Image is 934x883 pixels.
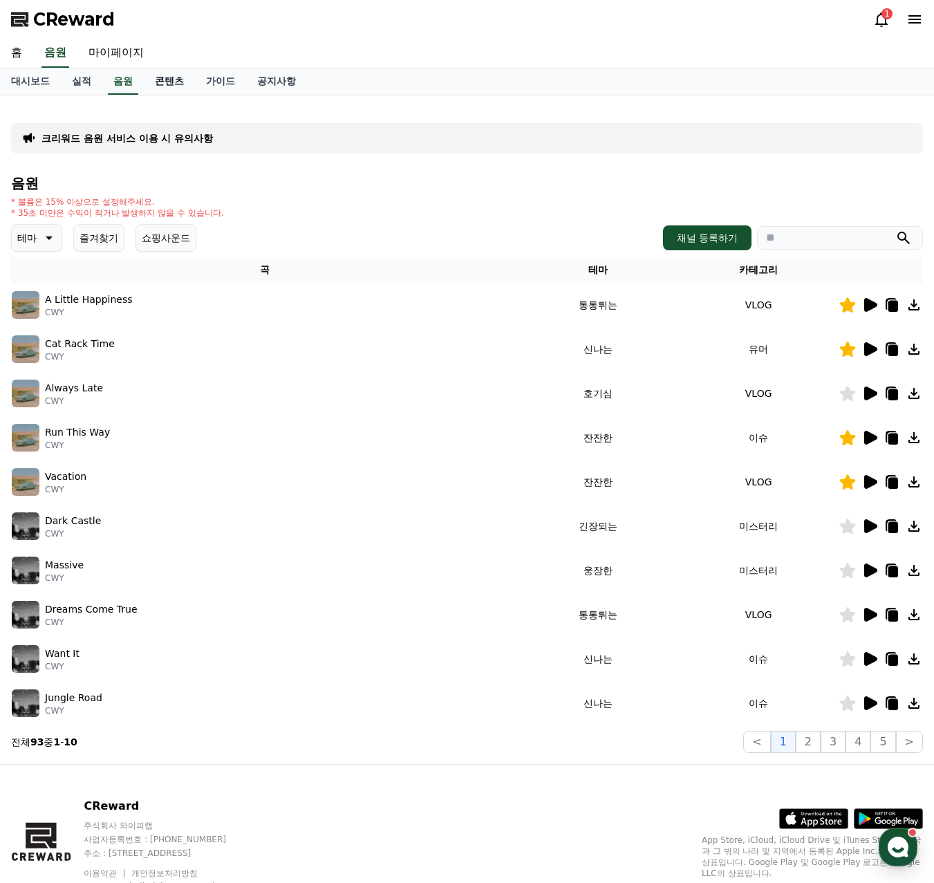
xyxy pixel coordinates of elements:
p: CWY [45,396,103,407]
button: < [743,731,770,753]
td: VLOG [678,371,839,416]
p: CWY [45,528,101,539]
a: 마이페이지 [77,39,155,68]
p: CWY [45,573,84,584]
td: 호기심 [519,371,679,416]
th: 테마 [519,257,679,283]
span: 대화 [127,460,143,471]
td: 신나는 [519,681,679,725]
a: 공지사항 [246,68,307,95]
img: music [12,424,39,452]
th: 곡 [11,257,519,283]
p: Jungle Road [45,691,102,705]
button: 4 [846,731,870,753]
img: music [12,689,39,717]
a: 음원 [41,39,69,68]
button: 2 [796,731,821,753]
p: CWY [45,484,86,495]
button: 5 [870,731,895,753]
p: Cat Rack Time [45,337,115,351]
p: Dark Castle [45,514,101,528]
td: 잔잔한 [519,416,679,460]
p: A Little Happiness [45,292,133,307]
td: VLOG [678,593,839,637]
strong: 1 [53,736,60,747]
td: 통통튀는 [519,283,679,327]
img: music [12,291,39,319]
a: 콘텐츠 [144,68,195,95]
img: music [12,512,39,540]
p: 전체 중 - [11,735,77,749]
p: Always Late [45,381,103,396]
p: 테마 [17,228,37,248]
th: 카테고리 [678,257,839,283]
p: 주소 : [STREET_ADDRESS] [84,848,252,859]
span: 설정 [214,459,230,470]
p: Massive [45,558,84,573]
div: 1 [881,8,893,19]
a: 실적 [61,68,102,95]
td: 긴장되는 [519,504,679,548]
a: 이용약관 [84,868,127,878]
td: VLOG [678,460,839,504]
p: Dreams Come True [45,602,138,617]
a: 음원 [108,68,138,95]
td: 신나는 [519,327,679,371]
a: 홈 [4,438,91,473]
td: 유머 [678,327,839,371]
strong: 93 [30,736,44,747]
img: music [12,601,39,629]
td: 통통튀는 [519,593,679,637]
button: 쇼핑사운드 [136,224,196,252]
p: 사업자등록번호 : [PHONE_NUMBER] [84,834,252,845]
p: CWY [45,661,80,672]
p: CWY [45,705,102,716]
button: 3 [821,731,846,753]
p: CReward [84,798,252,815]
p: App Store, iCloud, iCloud Drive 및 iTunes Store는 미국과 그 밖의 나라 및 지역에서 등록된 Apple Inc.의 서비스 상표입니다. Goo... [702,835,923,879]
img: music [12,468,39,496]
a: 설정 [178,438,265,473]
a: 개인정보처리방침 [131,868,198,878]
a: CReward [11,8,115,30]
p: CWY [45,351,115,362]
p: CWY [45,307,133,318]
span: CReward [33,8,115,30]
span: 홈 [44,459,52,470]
button: 즐겨찾기 [73,224,124,252]
p: CWY [45,440,110,451]
button: 1 [771,731,796,753]
td: 미스터리 [678,548,839,593]
p: Want It [45,647,80,661]
strong: 10 [64,736,77,747]
td: 웅장한 [519,548,679,593]
img: music [12,380,39,407]
img: music [12,335,39,363]
a: 대화 [91,438,178,473]
td: 잔잔한 [519,460,679,504]
td: VLOG [678,283,839,327]
p: CWY [45,617,138,628]
button: 채널 등록하기 [663,225,751,250]
h4: 음원 [11,176,923,191]
td: 이슈 [678,416,839,460]
button: 테마 [11,224,62,252]
a: 가이드 [195,68,246,95]
td: 신나는 [519,637,679,681]
td: 이슈 [678,637,839,681]
p: * 35초 미만은 수익이 적거나 발생하지 않을 수 있습니다. [11,207,224,219]
img: music [12,557,39,584]
td: 미스터리 [678,504,839,548]
button: > [896,731,923,753]
a: 크리워드 음원 서비스 이용 시 유의사항 [41,131,213,145]
a: 1 [873,11,890,28]
p: Run This Way [45,425,110,440]
p: * 볼륨은 15% 이상으로 설정해주세요. [11,196,224,207]
img: music [12,645,39,673]
p: Vacation [45,470,86,484]
p: 주식회사 와이피랩 [84,820,252,831]
td: 이슈 [678,681,839,725]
